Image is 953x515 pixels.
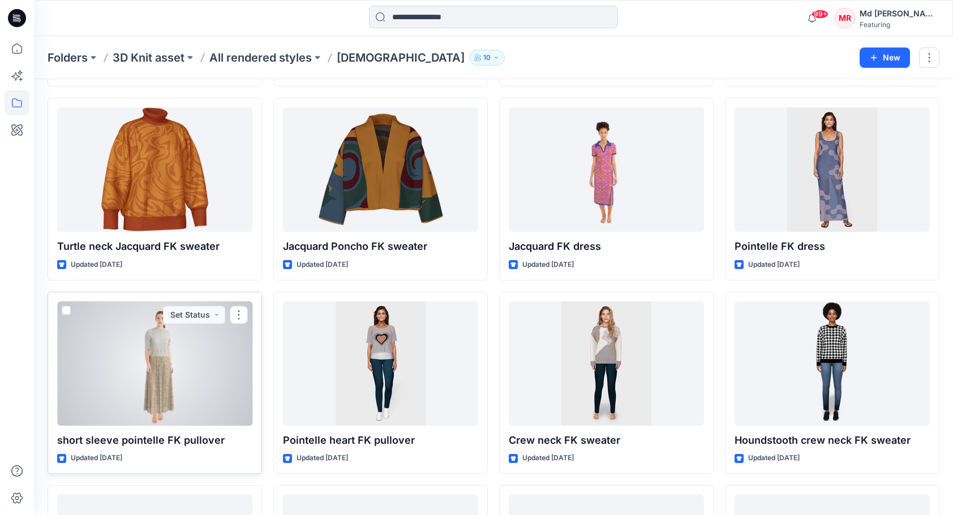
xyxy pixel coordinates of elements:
p: short sleeve pointelle FK pullover [57,432,252,448]
p: Updated [DATE] [297,452,348,464]
p: Updated [DATE] [522,452,574,464]
p: Houndstooth crew neck FK sweater [735,432,930,448]
div: Featuring [860,20,939,29]
span: 99+ [812,10,828,19]
a: Crew neck FK sweater [509,301,704,426]
p: Turtle neck Jacquard FK sweater [57,239,252,254]
p: Updated [DATE] [748,259,800,271]
p: Updated [DATE] [71,452,122,464]
p: Jacquard Poncho FK sweater [283,239,478,254]
p: [DEMOGRAPHIC_DATA] [337,50,465,66]
div: MR [835,8,855,28]
a: Pointelle heart FK pullover [283,301,478,426]
a: Jacquard FK dress [509,107,704,232]
p: Updated [DATE] [297,259,348,271]
p: Updated [DATE] [748,452,800,464]
p: Crew neck FK sweater [509,432,704,448]
a: Folders [48,50,88,66]
div: Md [PERSON_NAME][DEMOGRAPHIC_DATA] [860,7,939,20]
a: Jacquard Poncho FK sweater [283,107,478,232]
p: Pointelle FK dress [735,239,930,254]
a: All rendered styles [209,50,312,66]
a: Houndstooth crew neck FK sweater [735,301,930,426]
a: Turtle neck Jacquard FK sweater [57,107,252,232]
p: 10 [483,51,491,64]
a: Pointelle FK dress [735,107,930,232]
p: Jacquard FK dress [509,239,704,254]
button: 10 [469,50,505,66]
p: Updated [DATE] [71,259,122,271]
button: New [860,47,910,68]
a: short sleeve pointelle FK pullover [57,301,252,426]
p: Pointelle heart FK pullover [283,432,478,448]
a: 3D Knit asset [113,50,184,66]
p: Updated [DATE] [522,259,574,271]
